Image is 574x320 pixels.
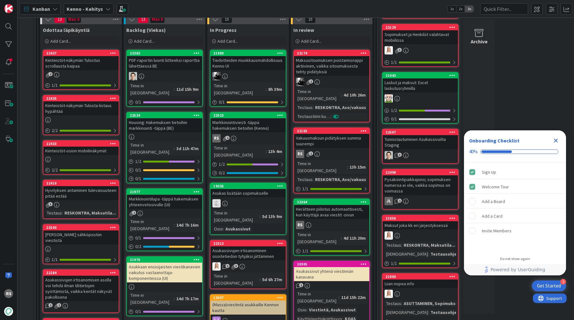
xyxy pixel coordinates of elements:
[386,216,458,221] div: 21856
[43,166,119,174] div: 2/2
[130,113,202,118] div: 22524
[52,82,58,89] span: 1 / 1
[48,72,53,76] span: 2
[43,50,119,56] div: 22437
[43,230,119,244] div: [PERSON_NAME] sähköpostiin viestistä
[402,300,462,307] div: ASUTTAMINEN, Sopimukset
[4,307,13,316] img: avatar
[383,221,458,229] div: Maksut joka kk eri järjestyksessä
[464,264,566,275] div: Footer
[135,99,141,105] span: 0 / 1
[294,261,369,281] div: 20305Asukassivut yhtenä viestinnän kanavana
[132,211,136,215] span: 2
[391,107,397,114] span: 1 / 2
[261,213,284,220] div: 5d 13h 9m
[294,261,369,267] div: 20305
[480,3,528,15] input: Quick Filter...
[67,6,103,12] b: Kenno - Kehitys
[383,30,458,44] div: Sopimukset ja Henkilöt valahtavat mobiilissa
[52,167,58,173] span: 2 / 2
[385,251,428,258] div: [DEMOGRAPHIC_DATA]
[127,189,202,195] div: 21977
[383,280,458,288] div: Liian nopea info
[382,72,459,124] a: 21043Laskut ja maksut: Excel laskutusryhmilläAN1/20/1
[43,186,119,200] div: Hyvityksen antaminen tulevaisuuteen pitää estää
[135,175,141,182] span: 0 / 1
[383,259,458,267] div: 1/1
[385,290,393,298] img: SL
[296,150,304,158] div: RS
[225,264,230,268] span: 1
[43,180,119,186] div: 22410
[210,295,286,315] div: 13697(Massa)viestintä asukkaille Kennon kautta
[382,24,459,67] a: 22129Sopimukset ja Henkilöt valahtavat mobiilissaSL1/1
[210,50,286,107] a: 21980Tiedotteiden muokkausmahdollisuus Kenno UIKMTime in [GEOGRAPHIC_DATA]:8h 39m0/1
[217,38,238,44] span: Add Card...
[296,88,341,102] div: Time in [GEOGRAPHIC_DATA]
[260,213,261,220] span: :
[341,235,342,242] span: :
[340,294,367,301] div: 11d 15h 22m
[383,94,458,103] div: AN
[261,276,284,283] div: 5d 6h 27m
[391,59,397,66] span: 1 / 1
[383,170,458,175] div: 22498
[398,48,402,52] span: 3
[469,149,478,155] div: 40%
[223,225,224,232] span: :
[309,79,313,84] span: 1
[401,300,402,307] span: :
[313,176,313,183] span: :
[296,176,313,183] div: Testaus
[347,164,348,171] span: :
[127,157,202,165] div: 1/2
[135,243,141,250] span: 0 / 2
[428,251,429,258] span: :
[210,113,286,118] div: 22523
[386,25,458,30] div: 22129
[267,148,284,155] div: 13h 4m
[532,280,566,291] div: Open Get Started checklist, remaining modules: 3
[126,112,203,183] a: 22524Housing: Hakemuksen tietoihin markkinointi -täppä (BE)Time in [GEOGRAPHIC_DATA]:3d 11h 47m1/...
[294,247,369,255] div: 1/1
[467,224,563,238] div: Invite Members is incomplete.
[130,258,202,262] div: 21976
[294,199,369,219] div: 22364Herätteen piilotus automaattisesti, kun käyttäjä avaa viestit -sivun
[212,144,266,158] div: Time in [GEOGRAPHIC_DATA]
[129,292,174,306] div: Time in [GEOGRAPHIC_DATA]
[386,274,458,279] div: 21860
[294,128,369,134] div: 22165
[294,56,369,76] div: Maksusitoumuksen poistamisnappi aktiivinen, vaikka sitoumuksesta tehty pidätyksiä
[294,205,369,219] div: Herätteen piilotus automaattisesti, kun käyttäjä avaa viestit -sivun
[127,189,202,209] div: 21977Markkinointilupa -täppä hakemuksen yhteenvetosivulle (UI)
[213,241,286,246] div: 22313
[212,225,223,232] div: Osio
[309,151,313,156] span: 1
[296,290,339,304] div: Time in [GEOGRAPHIC_DATA]
[45,209,62,216] div: Testaus
[43,224,119,264] a: 22560[PERSON_NAME] sähköpostiin viestistä1/1
[385,94,393,103] img: AN
[126,188,203,251] a: 21977Markkinointilupa -täppä hakemuksen yhteenvetosivulle (UI)Time in [GEOGRAPHIC_DATA]:14d 7h 16...
[482,198,505,205] div: Add a Board
[383,290,458,298] div: SL
[296,104,313,111] div: Testaus
[175,86,200,93] div: 11d 15h 9m
[210,301,286,315] div: (Massa)viestintä asukkaille Kennon kautta
[482,227,511,235] div: Invite Members
[212,262,221,271] img: SL
[210,134,286,142] div: RS
[43,140,119,175] a: 22433Kiinteistöt-osion mobiilinäkymät2/2
[398,153,402,157] span: 3
[382,129,459,164] a: 22507Tunnistautuminen Asukassivuilta StagingTT
[551,135,561,146] div: Close Checklist
[331,113,332,120] span: :
[467,194,563,208] div: Add a Board is incomplete.
[293,127,370,193] a: 22165Vakuusmaksun pidätyksen summa suurempiRSTime in [GEOGRAPHIC_DATA]:13h 15mTestaus:RESKONTRA, ...
[210,183,286,235] a: 19335Asukas lisätään sopimukselleTHTime in [GEOGRAPHIC_DATA]:5d 13h 9mOsio:Asukassivut
[467,209,563,223] div: Add a Card is incomplete.
[210,72,286,80] div: KM
[43,95,119,135] a: 22435Kiinteistöt-näkymän Tulosta-listaus hypähtää2/2
[302,248,308,254] span: 1 / 1
[266,86,267,93] span: :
